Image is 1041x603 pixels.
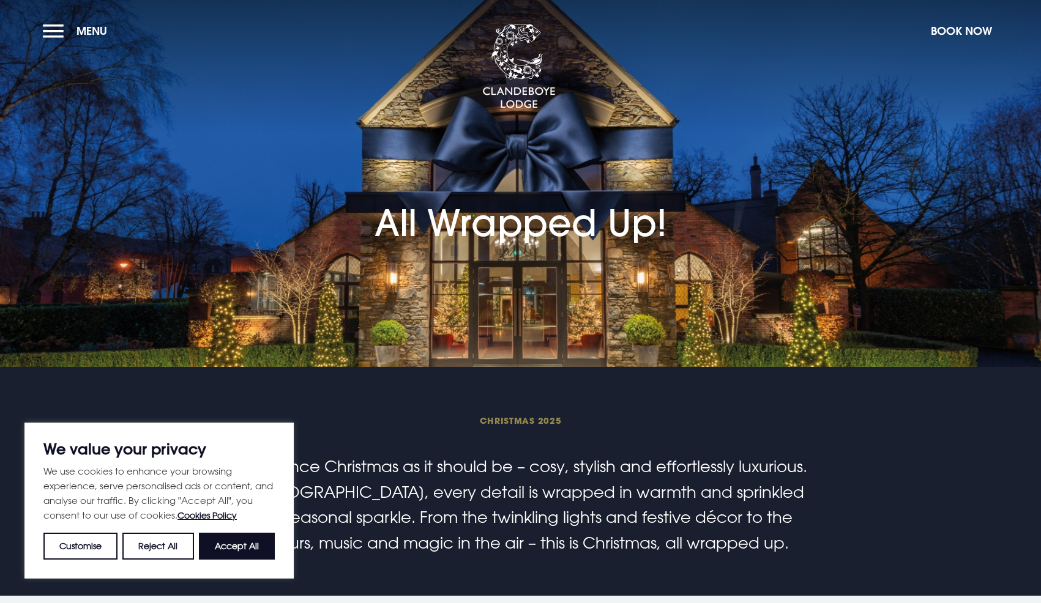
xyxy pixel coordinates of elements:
p: Experience Christmas as it should be – cosy, stylish and effortlessly luxurious. At [GEOGRAPHIC_D... [229,454,812,555]
p: We use cookies to enhance your browsing experience, serve personalised ads or content, and analys... [43,464,275,523]
button: Menu [43,18,113,44]
button: Accept All [199,533,275,560]
button: Customise [43,533,118,560]
button: Book Now [925,18,998,44]
p: We value your privacy [43,442,275,456]
div: We value your privacy [24,423,294,579]
span: Christmas 2025 [229,415,812,426]
span: Menu [76,24,107,38]
img: Clandeboye Lodge [482,24,556,109]
h1: All Wrapped Up! [375,128,667,245]
a: Cookies Policy [177,510,237,520]
button: Reject All [122,533,193,560]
